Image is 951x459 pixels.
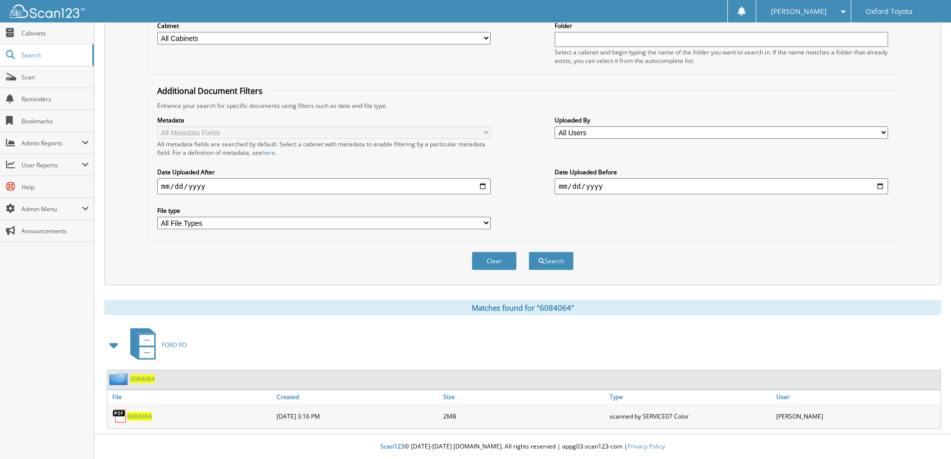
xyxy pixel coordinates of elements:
legend: Additional Document Filters [152,85,268,96]
a: 6084064 [130,375,155,383]
a: Size [441,390,608,404]
span: FORD RO [162,341,187,349]
label: Metadata [157,116,491,124]
div: All metadata fields are searched by default. Select a cabinet with metadata to enable filtering b... [157,140,491,157]
div: 2MB [441,406,608,426]
div: Matches found for "6084064" [104,300,941,315]
span: Bookmarks [21,117,89,125]
img: scan123-logo-white.svg [10,4,85,18]
button: Search [529,252,574,270]
span: User Reports [21,161,82,169]
div: scanned by SERVICE07 Color [607,406,774,426]
span: Reminders [21,95,89,103]
label: Cabinet [157,21,491,30]
div: Select a cabinet and begin typing the name of the folder you want to search in. If the name match... [555,48,888,65]
span: Oxford Toyota [866,8,913,14]
label: File type [157,206,491,215]
span: Scan [21,73,89,81]
span: Scan123 [380,442,404,451]
a: Privacy Policy [628,442,665,451]
span: Search [21,51,87,59]
div: © [DATE]-[DATE] [DOMAIN_NAME]. All rights reserved | appg03-scan123-com | [94,435,951,459]
a: Type [607,390,774,404]
span: Help [21,183,89,191]
a: 6084064 [127,412,152,421]
div: [PERSON_NAME] [774,406,941,426]
span: [PERSON_NAME] [771,8,827,14]
label: Uploaded By [555,116,888,124]
button: Clear [472,252,517,270]
span: Announcements [21,227,89,235]
a: User [774,390,941,404]
a: Created [274,390,441,404]
a: FORD RO [124,325,187,365]
img: folder2.png [109,373,130,385]
div: [DATE] 3:16 PM [274,406,441,426]
span: Admin Menu [21,205,82,213]
label: Date Uploaded After [157,168,491,176]
a: File [107,390,274,404]
div: Enhance your search for specific documents using filters such as date and file type. [152,101,893,110]
input: end [555,178,888,194]
label: Folder [555,21,888,30]
img: PDF.png [112,409,127,424]
span: Admin Reports [21,139,82,147]
iframe: Chat Widget [901,411,951,459]
a: here [262,148,275,157]
label: Date Uploaded Before [555,168,888,176]
input: start [157,178,491,194]
span: Cabinets [21,29,89,37]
